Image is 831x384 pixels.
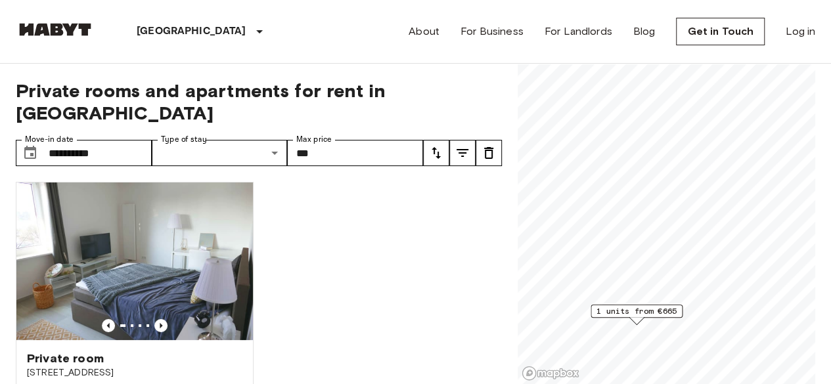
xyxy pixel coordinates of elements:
a: About [409,24,439,39]
p: [GEOGRAPHIC_DATA] [137,24,246,39]
span: [STREET_ADDRESS] [27,366,242,379]
a: Get in Touch [676,18,765,45]
label: Max price [296,134,332,145]
label: Type of stay [161,134,207,145]
a: For Landlords [545,24,612,39]
span: Private room [27,351,104,366]
a: Log in [786,24,815,39]
span: 1 units from €665 [596,305,677,317]
button: tune [476,140,502,166]
button: Previous image [102,319,115,332]
a: For Business [460,24,524,39]
img: Marketing picture of unit DE-02-011-001-05HF [16,182,253,340]
button: Previous image [154,319,168,332]
a: Mapbox logo [522,366,579,381]
button: tune [423,140,449,166]
div: Map marker [591,305,683,325]
button: tune [449,140,476,166]
a: Blog [633,24,656,39]
span: Private rooms and apartments for rent in [GEOGRAPHIC_DATA] [16,79,502,124]
label: Move-in date [25,134,74,145]
button: Choose date, selected date is 18 Sep 2025 [17,140,43,166]
img: Habyt [16,23,95,36]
